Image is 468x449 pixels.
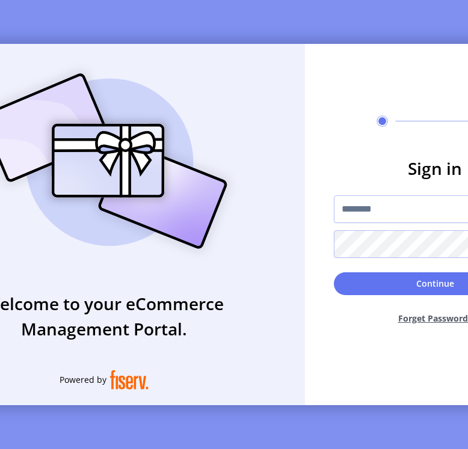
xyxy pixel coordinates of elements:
span: Powered by [60,373,106,386]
